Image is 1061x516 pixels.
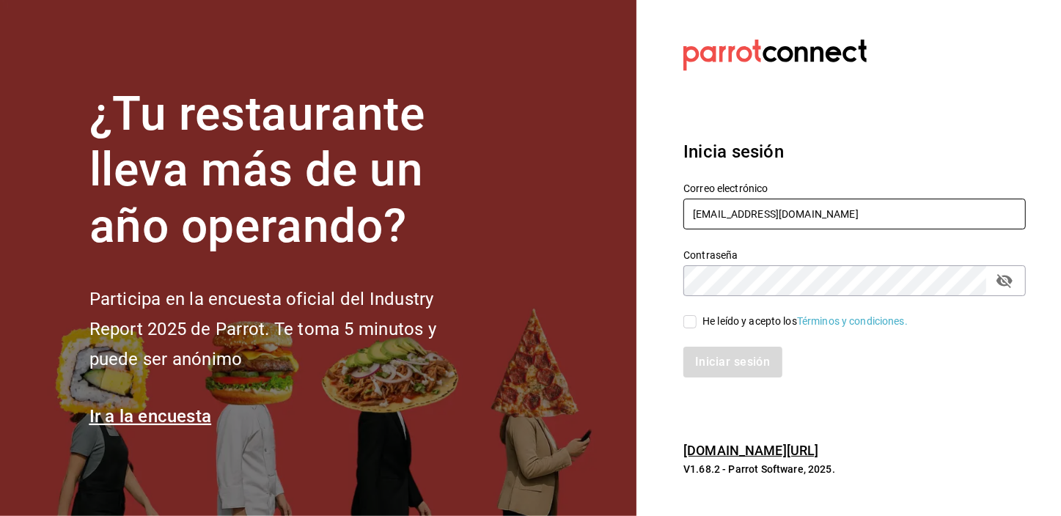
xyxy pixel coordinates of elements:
[797,315,908,327] a: Términos y condiciones.
[683,139,1026,165] h3: Inicia sesión
[683,250,1026,260] label: Contraseña
[683,199,1026,229] input: Ingresa tu correo electrónico
[683,462,1026,476] p: V1.68.2 - Parrot Software, 2025.
[89,86,485,255] h1: ¿Tu restaurante lleva más de un año operando?
[89,284,485,374] h2: Participa en la encuesta oficial del Industry Report 2025 de Parrot. Te toma 5 minutos y puede se...
[702,314,908,329] div: He leído y acepto los
[89,406,212,427] a: Ir a la encuesta
[992,268,1017,293] button: passwordField
[683,183,1026,193] label: Correo electrónico
[683,443,818,458] a: [DOMAIN_NAME][URL]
